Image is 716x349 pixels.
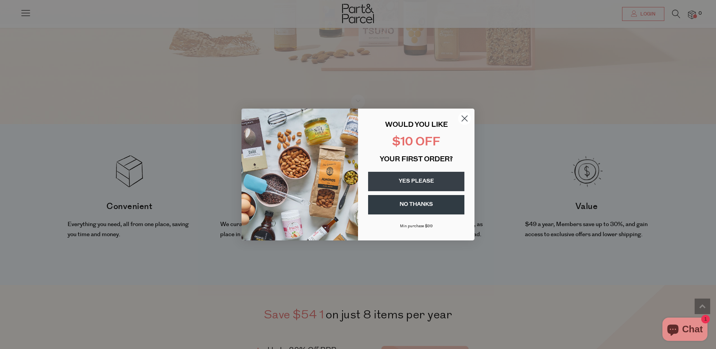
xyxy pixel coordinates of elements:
span: YOUR FIRST ORDER? [380,156,453,163]
inbox-online-store-chat: Shopify online store chat [660,318,710,343]
button: YES PLEASE [368,172,464,191]
span: $10 OFF [392,136,440,149]
button: NO THANKS [368,195,464,214]
span: WOULD YOU LIKE [385,122,448,129]
img: 43fba0fb-7538-40bc-babb-ffb1a4d097bc.jpeg [242,109,358,240]
button: Close dialog [458,112,471,125]
span: Min purchase $99 [400,224,433,228]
